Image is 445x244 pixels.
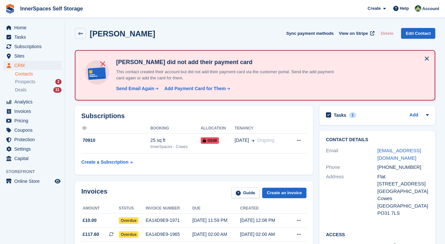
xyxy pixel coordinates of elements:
[192,217,240,224] div: [DATE] 11:59 PM
[192,231,240,238] div: [DATE] 02:00 AM
[378,28,396,39] button: Delete
[240,231,288,238] div: [DATE] 02:00 AM
[116,85,155,92] div: Send Email Again
[415,5,421,12] img: Paula Amey
[3,42,61,51] a: menu
[400,5,409,12] span: Help
[240,217,288,224] div: [DATE] 12:08 PM
[15,79,35,85] span: Prospects
[262,188,306,198] a: Create an Invoice
[146,203,192,214] th: Invoice number
[15,71,61,77] a: Contacts
[3,116,61,125] a: menu
[81,188,107,198] h2: Invoices
[3,126,61,135] a: menu
[377,164,429,171] div: [PHONE_NUMBER]
[81,123,150,134] th: ID
[14,126,53,135] span: Coupons
[53,87,61,93] div: 31
[83,217,97,224] span: £10.00
[164,85,226,92] div: Add Payment Card for Them
[339,30,368,37] span: View on Stripe
[410,112,418,119] a: Add
[349,112,357,118] div: 1
[3,61,61,70] a: menu
[14,42,53,51] span: Subscriptions
[15,87,27,93] span: Deals
[83,59,111,86] img: no-card-linked-e7822e413c904bf8b177c4d89f31251c4716f9871600ec3ca5bfc59e148c83f4.svg
[119,203,146,214] th: Status
[286,28,334,39] button: Sync payment methods
[377,188,429,195] div: [GEOGRAPHIC_DATA]
[14,61,53,70] span: CRM
[162,85,231,92] a: Add Payment Card for Them
[3,33,61,42] a: menu
[150,144,200,150] div: InnerSpaces - Cowes
[83,231,99,238] span: £117.60
[334,112,346,118] h2: Tasks
[54,177,61,185] a: Preview store
[201,123,235,134] th: Allocation
[150,137,200,144] div: 25 sq ft
[326,173,377,217] div: Address
[81,156,133,168] a: Create a Subscription
[14,23,53,32] span: Home
[15,78,61,85] a: Prospects 2
[422,6,439,12] span: Account
[14,116,53,125] span: Pricing
[15,87,61,93] a: Deals 31
[326,137,429,142] h2: Contact Details
[14,51,53,61] span: Sites
[3,97,61,106] a: menu
[336,28,376,39] a: View on Stripe
[3,23,61,32] a: menu
[81,203,119,214] th: Amount
[240,203,288,214] th: Created
[377,173,429,188] div: Flat [STREET_ADDRESS]
[14,154,53,163] span: Capital
[326,231,429,237] h2: Access
[377,148,421,161] a: [EMAIL_ADDRESS][DOMAIN_NAME]
[114,59,341,66] h4: [PERSON_NAME] did not add their payment card
[81,137,150,144] div: 70910
[3,107,61,116] a: menu
[90,29,155,38] h2: [PERSON_NAME]
[114,69,341,81] p: This contact created their account but did not add their payment card via the customer portal. Se...
[235,123,288,134] th: Tenancy
[257,138,274,143] span: Ongoing
[6,169,65,175] span: Storefront
[14,177,53,186] span: Online Store
[5,4,15,14] img: stora-icon-8386f47178a22dfd0bd8f6a31ec36ba5ce8667c1dd55bd0f319d3a0aa187defe.svg
[3,144,61,154] a: menu
[14,135,53,144] span: Protection
[14,33,53,42] span: Tasks
[119,217,139,224] span: Overdue
[326,164,377,171] div: Phone
[55,79,61,85] div: 2
[368,5,381,12] span: Create
[201,137,219,144] span: G048
[231,188,260,198] a: Guide
[14,97,53,106] span: Analytics
[81,159,128,166] div: Create a Subscription
[146,217,192,224] div: EA14D9E9-1971
[377,195,429,202] div: Cowes
[377,210,429,217] div: PO31 7LS
[401,28,435,39] a: Edit Contact
[81,112,306,120] h2: Subscriptions
[119,231,139,238] span: Overdue
[3,135,61,144] a: menu
[3,154,61,163] a: menu
[192,203,240,214] th: Due
[14,144,53,154] span: Settings
[235,137,249,144] span: [DATE]
[3,51,61,61] a: menu
[3,177,61,186] a: menu
[14,107,53,116] span: Invoices
[18,3,86,14] a: InnerSpaces Self Storage
[326,147,377,162] div: Email
[150,123,200,134] th: Booking
[377,202,429,210] div: [GEOGRAPHIC_DATA]
[146,231,192,238] div: EA14D9E9-1965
